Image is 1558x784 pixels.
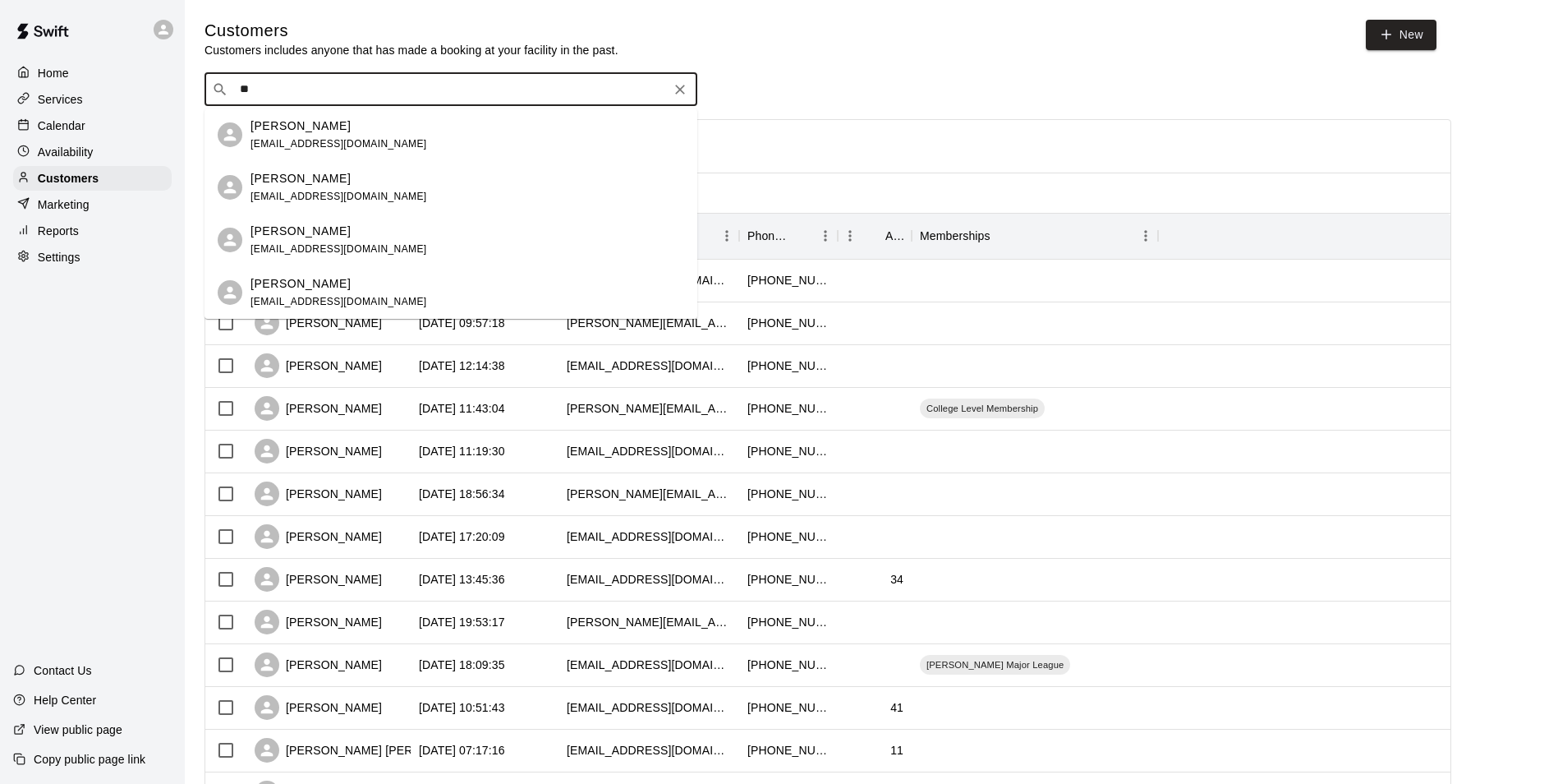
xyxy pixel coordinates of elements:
div: +16154143128 [747,400,830,417]
div: +16158778163 [747,571,830,588]
p: Availability [38,144,94,160]
a: Customers [13,166,172,191]
div: mndtrammel@bellsouth.net [567,528,731,545]
div: Nikki Dowlen [218,175,242,200]
p: [PERSON_NAME] [250,223,351,240]
a: Calendar [13,113,172,138]
div: matthew9guess@yahoo.com [567,443,731,459]
div: [PERSON_NAME] [PERSON_NAME] [255,738,481,763]
p: Help Center [34,692,96,708]
div: 2025-08-09 11:19:30 [419,443,505,459]
a: Availability [13,140,172,164]
button: Menu [715,224,739,248]
div: kellyschell@comcast.net [567,742,731,759]
p: Calendar [38,118,85,134]
p: View public page [34,722,122,738]
button: Menu [838,224,862,248]
div: 2025-08-07 17:20:09 [419,528,505,545]
p: Contact Us [34,662,92,679]
div: 2025-08-04 07:17:16 [419,742,505,759]
p: Marketing [38,196,90,213]
h5: Customers [205,20,618,42]
div: [PERSON_NAME] [255,353,382,378]
a: Reports [13,219,172,243]
div: +13109805255 [747,657,830,673]
div: 2025-08-07 18:56:34 [419,486,505,502]
p: Home [38,65,69,81]
div: 2025-08-07 13:45:36 [419,571,505,588]
a: Services [13,87,172,112]
button: Sort [790,224,813,247]
p: Settings [38,249,80,265]
div: 2025-08-09 12:14:38 [419,357,505,374]
p: Customers includes anyone that has made a booking at your facility in the past. [205,42,618,58]
div: [PERSON_NAME] Major League [920,655,1070,675]
div: jooonathan@yahoo.com [567,657,731,673]
div: Kyle Kemp [218,228,242,252]
div: +16155043478 [747,272,830,288]
button: Sort [862,224,885,247]
div: +18636697150 [747,614,830,630]
div: +16153364318 [747,357,830,374]
p: [PERSON_NAME] [250,275,351,293]
div: [PERSON_NAME] [255,567,382,592]
div: 2025-08-06 19:53:17 [419,614,505,630]
div: 2025-08-10 09:57:18 [419,315,505,331]
div: Phone Number [739,213,838,259]
div: jmwilcox25@yahoo.com [567,699,731,716]
div: Phone Number [747,213,790,259]
p: Customers [38,170,99,187]
a: New [1366,20,1436,50]
div: [PERSON_NAME] [255,396,382,421]
div: 41 [890,699,903,716]
div: [PERSON_NAME] [255,311,382,335]
p: Services [38,91,83,108]
div: [PERSON_NAME] [255,695,382,720]
div: Memberships [912,213,1158,259]
div: Search customers by name or email [205,73,697,106]
div: College Level Membership [920,399,1045,418]
div: 2025-08-04 18:09:35 [419,657,505,673]
div: Age [838,213,912,259]
p: [PERSON_NAME] [250,118,351,135]
button: Clear [669,78,692,101]
div: [PERSON_NAME] [255,653,382,677]
button: Sort [990,224,1013,247]
p: [PERSON_NAME] [250,170,351,187]
button: Menu [813,224,838,248]
p: Reports [38,223,79,239]
a: Home [13,61,172,85]
div: [PERSON_NAME] [255,482,382,506]
div: beloney@gmail.com [567,315,731,331]
div: aignes@rynashville.org [567,571,731,588]
div: 2025-08-04 10:51:43 [419,699,505,716]
div: Age [885,213,903,259]
span: [PERSON_NAME] Major League [920,658,1070,671]
div: marilee.thomson@gmail.com [567,614,731,630]
span: [EMAIL_ADDRESS][DOMAIN_NAME] [250,191,427,202]
div: 11 [890,742,903,759]
span: [EMAIL_ADDRESS][DOMAIN_NAME] [250,243,427,255]
div: [PERSON_NAME] [255,524,382,549]
div: Email [558,213,739,259]
div: +16158871311 [747,699,830,716]
a: Settings [13,245,172,270]
div: +18183196973 [747,443,830,459]
div: 34 [890,571,903,588]
div: +16156098518 [747,486,830,502]
a: Marketing [13,192,172,217]
div: Knox Hesson [218,280,242,305]
div: +16154295514 [747,742,830,759]
span: College Level Membership [920,402,1045,415]
div: [PERSON_NAME] [255,610,382,634]
div: greg.gmyp@gmail.com [567,400,731,417]
div: 2025-08-09 11:43:04 [419,400,505,417]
